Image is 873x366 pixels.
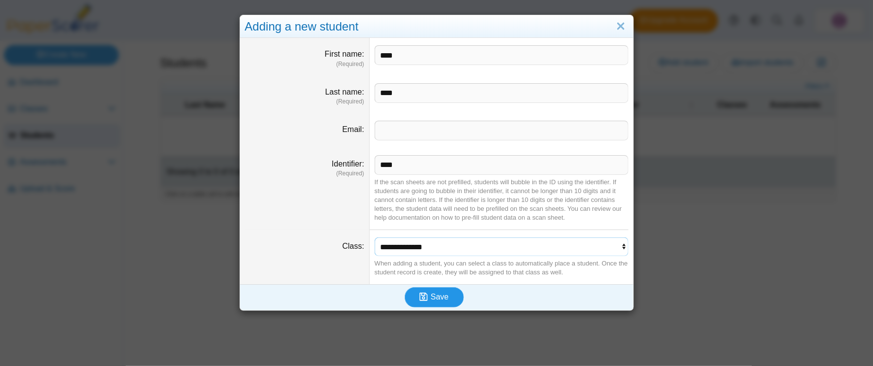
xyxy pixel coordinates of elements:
[245,60,364,68] dfn: (Required)
[342,125,364,133] label: Email
[431,293,449,301] span: Save
[375,178,629,223] div: If the scan sheets are not prefilled, students will bubble in the ID using the identifier. If stu...
[332,160,364,168] label: Identifier
[245,98,364,106] dfn: (Required)
[325,88,364,96] label: Last name
[405,287,464,307] button: Save
[325,50,364,58] label: First name
[342,242,364,250] label: Class
[375,259,629,277] div: When adding a student, you can select a class to automatically place a student. Once the student ...
[245,169,364,178] dfn: (Required)
[613,18,629,35] a: Close
[240,15,633,38] div: Adding a new student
